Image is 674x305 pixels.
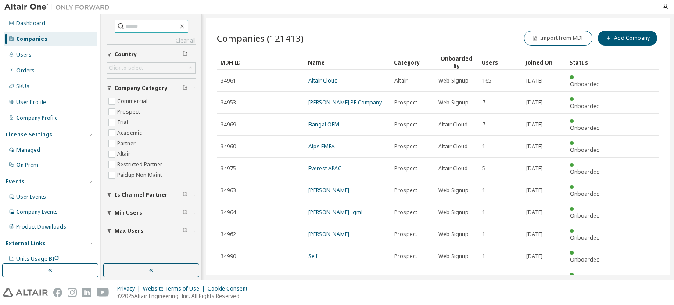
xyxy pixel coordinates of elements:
[117,128,143,138] label: Academic
[394,143,417,150] span: Prospect
[526,253,543,260] span: [DATE]
[308,252,318,260] a: Self
[482,121,485,128] span: 7
[221,187,236,194] span: 34963
[308,208,362,216] a: [PERSON_NAME] _gml
[308,143,335,150] a: Alps EMEA
[117,117,130,128] label: Trial
[16,51,32,58] div: Users
[526,187,543,194] span: [DATE]
[438,121,468,128] span: Altair Cloud
[82,288,91,297] img: linkedin.svg
[16,20,45,27] div: Dashboard
[394,165,417,172] span: Prospect
[570,146,600,154] span: Onboarded
[97,288,109,297] img: youtube.svg
[117,170,164,180] label: Paidup Non Maint
[438,275,469,282] span: Web Signup
[115,85,168,92] span: Company Category
[107,221,196,240] button: Max Users
[526,143,543,150] span: [DATE]
[438,165,468,172] span: Altair Cloud
[482,143,485,150] span: 1
[308,121,339,128] a: Bangal OEM
[143,285,208,292] div: Website Terms of Use
[394,121,417,128] span: Prospect
[308,274,346,282] a: Water-Gen Ltd.
[438,55,475,70] div: Onboarded By
[570,212,600,219] span: Onboarded
[115,51,137,58] span: Country
[221,77,236,84] span: 34961
[115,227,143,234] span: Max Users
[394,231,417,238] span: Prospect
[6,178,25,185] div: Events
[526,99,543,106] span: [DATE]
[526,77,543,84] span: [DATE]
[482,253,485,260] span: 1
[308,165,341,172] a: Everest APAC
[109,65,143,72] div: Click to select
[526,165,543,172] span: [DATE]
[526,275,543,282] span: [DATE]
[115,191,168,198] span: Is Channel Partner
[526,209,543,216] span: [DATE]
[438,253,469,260] span: Web Signup
[482,165,485,172] span: 5
[526,121,543,128] span: [DATE]
[117,149,132,159] label: Altair
[16,36,47,43] div: Companies
[221,253,236,260] span: 34990
[221,99,236,106] span: 34953
[221,231,236,238] span: 34962
[117,107,142,117] label: Prospect
[394,187,417,194] span: Prospect
[107,37,196,44] a: Clear all
[438,187,469,194] span: Web Signup
[524,31,592,46] button: Import from MDH
[438,209,469,216] span: Web Signup
[16,208,58,215] div: Company Events
[394,209,417,216] span: Prospect
[526,231,543,238] span: [DATE]
[217,32,304,44] span: Companies (121413)
[482,231,485,238] span: 1
[117,138,137,149] label: Partner
[16,194,46,201] div: User Events
[117,285,143,292] div: Privacy
[3,288,48,297] img: altair_logo.svg
[308,55,387,69] div: Name
[308,77,338,84] a: Altair Cloud
[221,165,236,172] span: 34975
[221,143,236,150] span: 34960
[570,234,600,241] span: Onboarded
[438,99,469,106] span: Web Signup
[598,31,657,46] button: Add Company
[526,55,563,69] div: Joined On
[394,275,417,282] span: Prospect
[438,231,469,238] span: Web Signup
[482,77,491,84] span: 165
[183,227,188,234] span: Clear filter
[570,55,606,69] div: Status
[308,99,382,106] a: [PERSON_NAME] PE Company
[16,223,66,230] div: Product Downloads
[570,168,600,176] span: Onboarded
[183,51,188,58] span: Clear filter
[394,77,408,84] span: Altair
[570,190,600,197] span: Onboarded
[394,99,417,106] span: Prospect
[68,288,77,297] img: instagram.svg
[570,102,600,110] span: Onboarded
[183,209,188,216] span: Clear filter
[570,256,600,263] span: Onboarded
[107,63,195,73] div: Click to select
[107,185,196,205] button: Is Channel Partner
[183,85,188,92] span: Clear filter
[394,55,431,69] div: Category
[220,55,301,69] div: MDH ID
[570,80,600,88] span: Onboarded
[482,209,485,216] span: 1
[208,285,253,292] div: Cookie Consent
[6,131,52,138] div: License Settings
